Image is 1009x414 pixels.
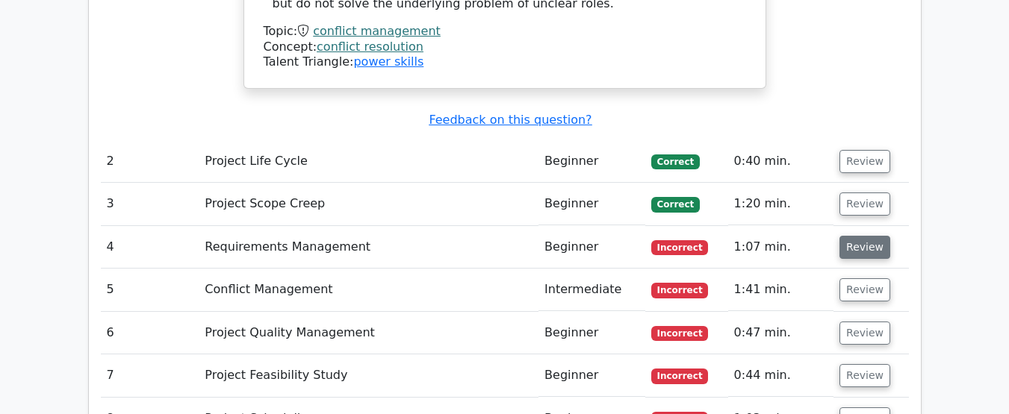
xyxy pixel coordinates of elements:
td: Beginner [538,183,645,225]
td: 0:47 min. [728,312,834,354]
td: 1:07 min. [728,226,834,269]
td: Project Quality Management [199,312,538,354]
td: 1:20 min. [728,183,834,225]
td: Beginner [538,140,645,183]
button: Review [839,322,890,345]
td: Project Life Cycle [199,140,538,183]
td: Beginner [538,312,645,354]
td: 0:44 min. [728,354,834,397]
span: Incorrect [651,326,709,341]
a: Feedback on this question? [429,113,592,127]
button: Review [839,150,890,173]
td: Requirements Management [199,226,538,269]
td: 6 [101,312,199,354]
td: 2 [101,140,199,183]
td: Intermediate [538,269,645,311]
span: Correct [651,197,700,212]
div: Concept: [264,40,746,55]
td: 0:40 min. [728,140,834,183]
button: Review [839,192,890,216]
td: 3 [101,183,199,225]
a: conflict management [313,24,441,38]
td: 5 [101,269,199,311]
a: power skills [353,54,423,69]
button: Review [839,236,890,259]
div: Topic: [264,24,746,40]
td: Beginner [538,226,645,269]
button: Review [839,364,890,387]
a: conflict resolution [317,40,423,54]
td: Project Feasibility Study [199,354,538,397]
div: Talent Triangle: [264,24,746,70]
span: Incorrect [651,368,709,383]
span: Incorrect [651,240,709,255]
td: Project Scope Creep [199,183,538,225]
td: Conflict Management [199,269,538,311]
td: 7 [101,354,199,397]
td: Beginner [538,354,645,397]
span: Incorrect [651,283,709,298]
button: Review [839,278,890,301]
td: 1:41 min. [728,269,834,311]
span: Correct [651,154,700,169]
td: 4 [101,226,199,269]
